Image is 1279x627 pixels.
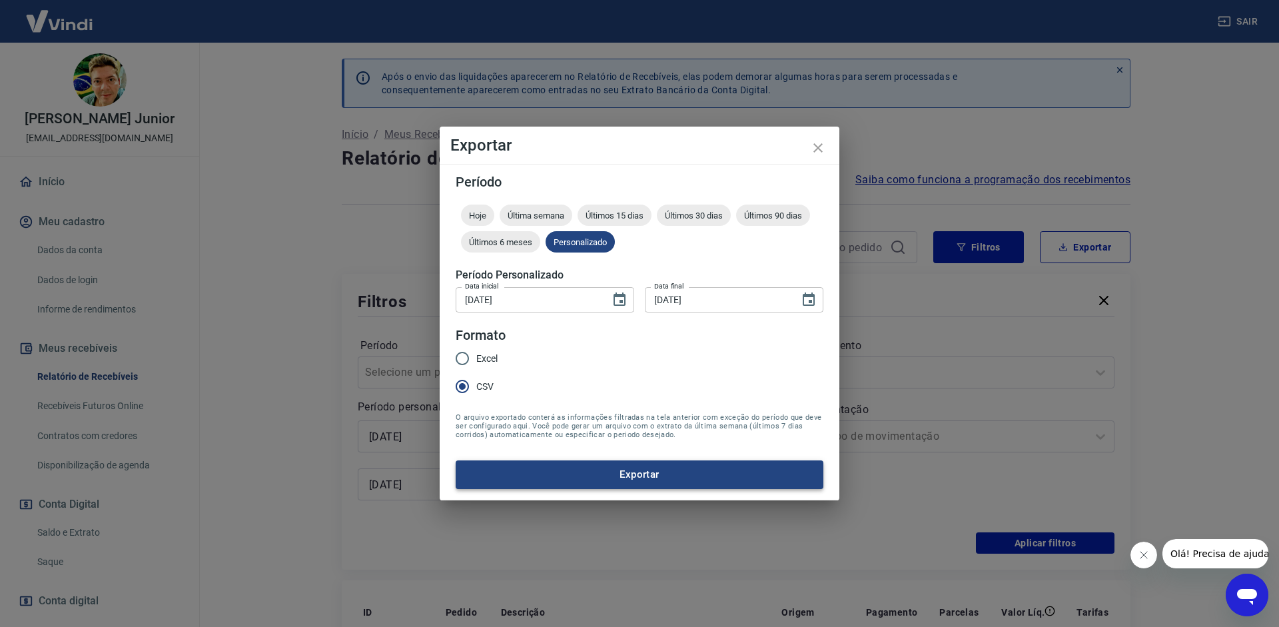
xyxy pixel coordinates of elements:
span: Últimos 30 dias [657,211,731,221]
span: Últimos 6 meses [461,237,540,247]
span: Personalizado [546,237,615,247]
span: Últimos 15 dias [578,211,651,221]
div: Personalizado [546,231,615,253]
label: Data inicial [465,281,499,291]
span: Última semana [500,211,572,221]
div: Últimos 90 dias [736,205,810,226]
div: Últimos 6 meses [461,231,540,253]
h4: Exportar [450,137,829,153]
div: Última semana [500,205,572,226]
input: DD/MM/YYYY [645,287,790,312]
div: Hoje [461,205,494,226]
div: Últimos 30 dias [657,205,731,226]
div: Últimos 15 dias [578,205,651,226]
span: Excel [476,352,498,366]
button: Choose date, selected date is 18 de ago de 2025 [795,287,822,313]
span: CSV [476,380,494,394]
span: O arquivo exportado conterá as informações filtradas na tela anterior com exceção do período que ... [456,413,823,439]
span: Olá! Precisa de ajuda? [8,9,112,20]
legend: Formato [456,326,506,345]
button: Choose date, selected date is 14 de ago de 2025 [606,287,633,313]
iframe: Mensagem da empresa [1162,539,1268,568]
iframe: Fechar mensagem [1130,542,1157,568]
h5: Período Personalizado [456,269,823,282]
button: close [802,132,834,164]
span: Hoje [461,211,494,221]
input: DD/MM/YYYY [456,287,601,312]
label: Data final [654,281,684,291]
h5: Período [456,175,823,189]
button: Exportar [456,460,823,488]
iframe: Botão para abrir a janela de mensagens [1226,574,1268,616]
span: Últimos 90 dias [736,211,810,221]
